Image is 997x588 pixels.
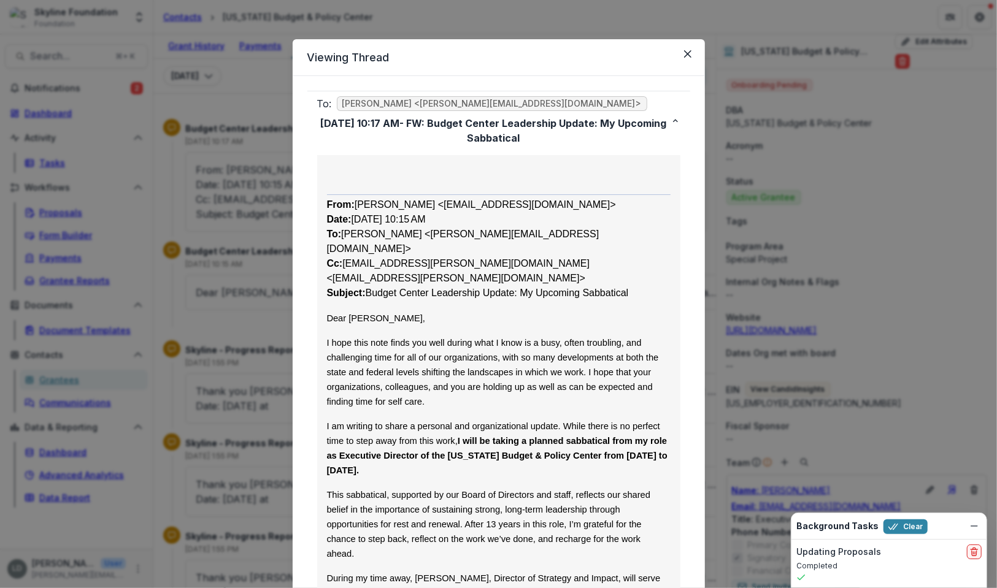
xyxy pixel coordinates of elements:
p: To: [317,96,332,111]
b: Subject: [327,288,366,298]
button: Dismiss [967,519,982,533]
p: [DATE] 10:17 AM - FW: Budget Center Leadership Update: My Upcoming Sabbatical [317,116,671,145]
span: [PERSON_NAME] <[EMAIL_ADDRESS][DOMAIN_NAME]> [DATE] 10:15 [327,199,616,224]
span: I hope this note finds you well during what I know is a busy, often troubling, and challenging ti... [327,338,659,407]
b: To: [327,229,342,239]
span: I am writing to share a personal and organizational update. While there is no perfect time to ste... [327,421,668,475]
p: Completed [796,560,982,571]
span: [PERSON_NAME] <[PERSON_NAME][EMAIL_ADDRESS][DOMAIN_NAME]> [337,96,647,111]
span: From: [327,199,355,210]
h2: Background Tasks [796,521,879,532]
b: I will be taking a planned sabbatical from my role as Executive Director of the [US_STATE] Budget... [327,436,668,475]
button: delete [967,544,982,559]
button: Clear [883,519,928,534]
h2: Updating Proposals [796,547,881,557]
button: Close [678,44,698,64]
span: This sabbatical, supported by our Board of Directors and staff, reflects our shared belief in the... [327,490,651,559]
span: Dear [PERSON_NAME], [327,313,425,323]
b: Date: [327,214,352,224]
button: To:[PERSON_NAME] <[PERSON_NAME][EMAIL_ADDRESS][DOMAIN_NAME]>[DATE] 10:17 AM- FW: Budget Center Le... [307,91,690,150]
header: Viewing Thread [293,39,705,76]
b: Cc: [327,258,343,269]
